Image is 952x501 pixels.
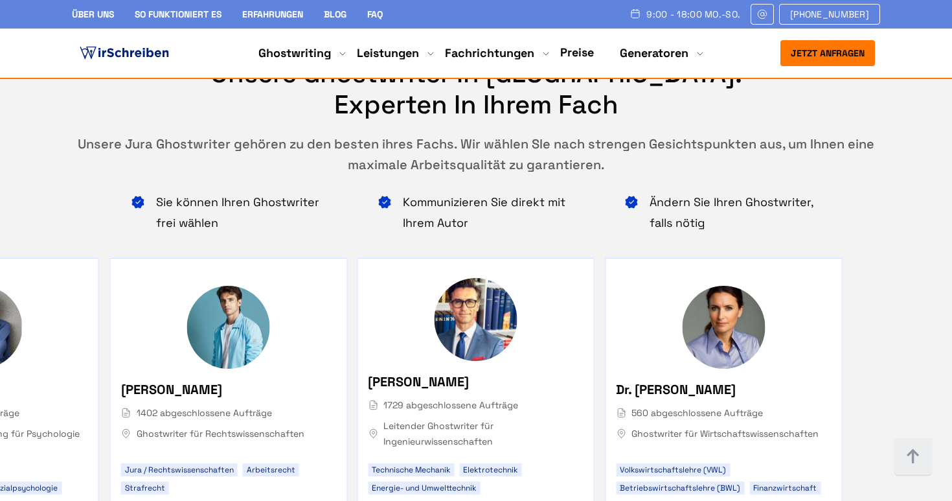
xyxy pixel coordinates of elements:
[560,45,594,60] a: Preise
[77,43,172,63] img: logo ghostwriter-österreich
[368,371,470,392] span: [PERSON_NAME]
[120,482,168,495] li: Strafrecht
[242,8,303,20] a: Erfahrungen
[616,379,736,400] span: Dr. [PERSON_NAME]
[368,463,455,476] li: Technische Mechanik
[616,482,744,495] li: Betriebswirtschaftslehre (BWL)
[435,278,517,361] img: Dr. Felix Neumann
[379,192,573,233] li: Kommunizieren Sie direkt mit Ihrem Autor
[367,8,383,20] a: FAQ
[120,379,221,400] span: [PERSON_NAME]
[120,405,335,421] span: 1402 abgeschlossene Aufträge
[187,286,270,369] img: Prof. Dr. Markus Steinbach
[780,40,875,66] button: Jetzt anfragen
[894,437,933,476] img: button top
[242,463,299,476] li: Arbeitsrecht
[194,58,758,121] h2: Unsere Ghostwriter in [GEOGRAPHIC_DATA]: Experten in ihrem Fach
[324,8,346,20] a: Blog
[756,9,768,19] img: Email
[357,45,419,61] a: Leistungen
[620,45,688,61] a: Generatoren
[616,426,831,441] span: Ghostwriter für Wirtschaftswissenschaften
[132,192,326,233] li: Sie können Ihren Ghostwriter frei wählen
[120,463,237,476] li: Jura / Rechtswissenschaften
[368,482,481,495] li: Energie- und Umwelttechnik
[368,418,584,449] span: Leitender Ghostwriter für Ingenieurwissenschaften
[790,9,869,19] span: [PHONE_NUMBER]
[779,4,880,25] a: [PHONE_NUMBER]
[368,397,584,413] span: 1729 abgeschlossene Aufträge
[135,8,221,20] a: So funktioniert es
[682,286,765,369] img: Dr. Anna-Lena Schröder
[626,192,820,233] li: Ändern Sie Ihren Ghostwriter, falls nötig
[646,9,740,19] span: 9:00 - 18:00 Mo.-So.
[258,45,331,61] a: Ghostwriting
[616,405,831,421] span: 560 abgeschlossene Aufträge
[120,426,335,441] span: Ghostwriter für Rechtswissenschaften
[445,45,534,61] a: Fachrichtungen
[629,8,641,19] img: Schedule
[72,8,114,20] a: Über uns
[749,482,821,495] li: Finanzwirtschaft
[73,134,879,175] div: Unsere Jura Ghostwriter gehören zu den besten ihres Fachs. Wir wählen SIe nach strengen Gesichtsp...
[616,463,730,476] li: Volkswirtschaftslehre (VWL)
[460,463,522,476] li: Elektrotechnik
